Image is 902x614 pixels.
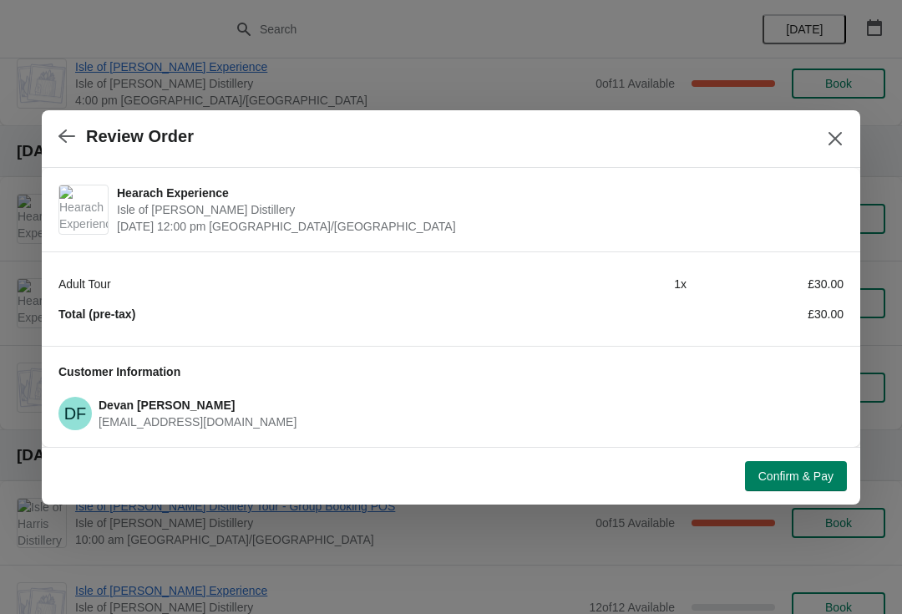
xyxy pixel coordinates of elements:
span: Hearach Experience [117,185,835,201]
span: [EMAIL_ADDRESS][DOMAIN_NAME] [99,415,296,429]
span: Isle of [PERSON_NAME] Distillery [117,201,835,218]
span: Confirm & Pay [758,469,834,483]
span: Devan [58,397,92,430]
span: [DATE] 12:00 pm [GEOGRAPHIC_DATA]/[GEOGRAPHIC_DATA] [117,218,835,235]
div: £30.00 [687,306,844,322]
div: Adult Tour [58,276,530,292]
strong: Total (pre-tax) [58,307,135,321]
span: Customer Information [58,365,180,378]
button: Close [820,124,850,154]
h2: Review Order [86,127,194,146]
span: Devan [PERSON_NAME] [99,398,235,412]
text: DF [64,404,87,423]
div: £30.00 [687,276,844,292]
img: Hearach Experience | Isle of Harris Distillery | September 2 | 12:00 pm Europe/London [59,185,108,234]
button: Confirm & Pay [745,461,847,491]
div: 1 x [530,276,687,292]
